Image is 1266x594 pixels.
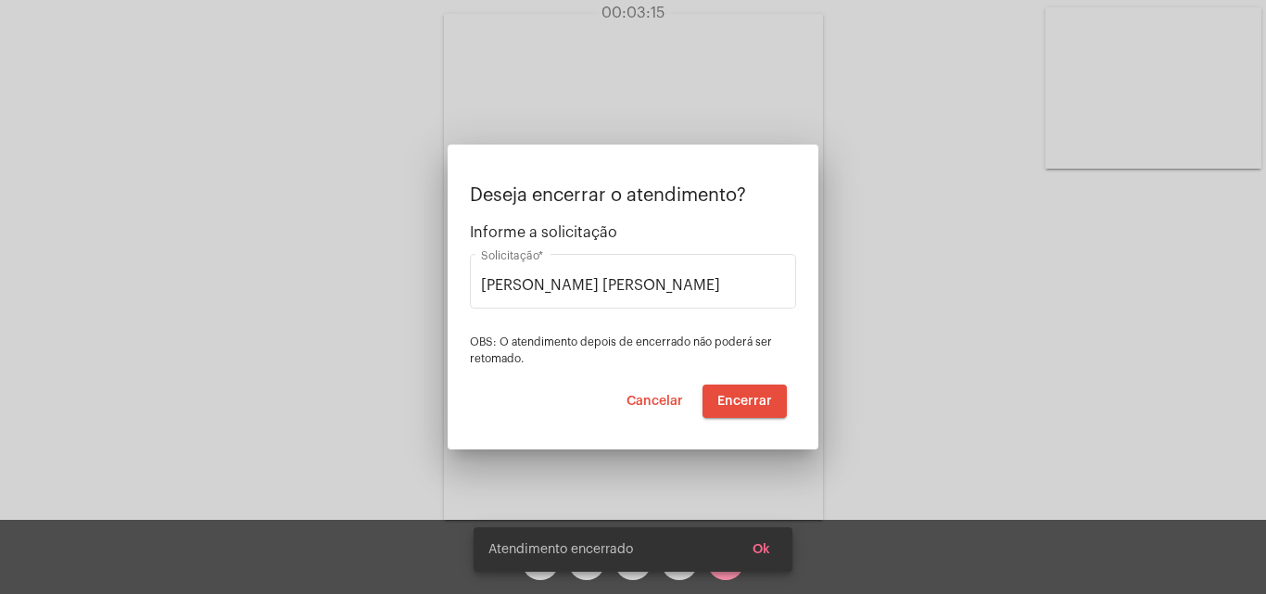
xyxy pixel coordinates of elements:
span: 00:03:15 [601,6,665,20]
input: Buscar solicitação [481,277,785,294]
button: Cancelar [612,385,698,418]
span: Cancelar [627,395,683,408]
span: Atendimento encerrado [488,540,633,559]
span: Encerrar [717,395,772,408]
span: OBS: O atendimento depois de encerrado não poderá ser retomado. [470,336,772,364]
span: Ok [753,543,770,556]
button: Encerrar [703,385,787,418]
p: Deseja encerrar o atendimento? [470,185,796,206]
span: Informe a solicitação [470,224,796,241]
